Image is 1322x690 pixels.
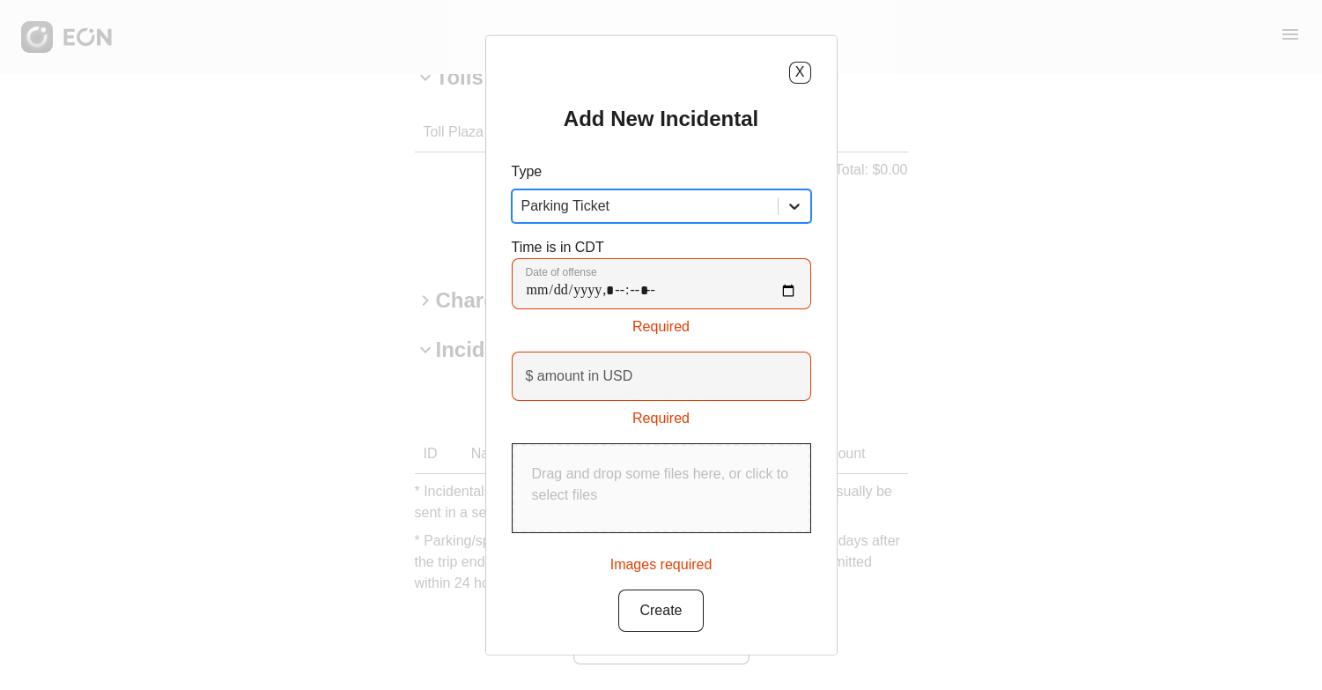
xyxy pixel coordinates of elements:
[532,463,791,505] p: Drag and drop some files here, or click to select files
[610,546,713,575] div: Images required
[512,236,811,337] div: Time is in CDT
[512,400,811,428] div: Required
[512,160,811,182] p: Type
[618,589,703,631] button: Create
[564,104,758,132] h2: Add New Incidental
[512,308,811,337] div: Required
[526,264,597,278] label: Date of offense
[526,365,633,386] label: $ amount in USD
[789,61,811,83] button: X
